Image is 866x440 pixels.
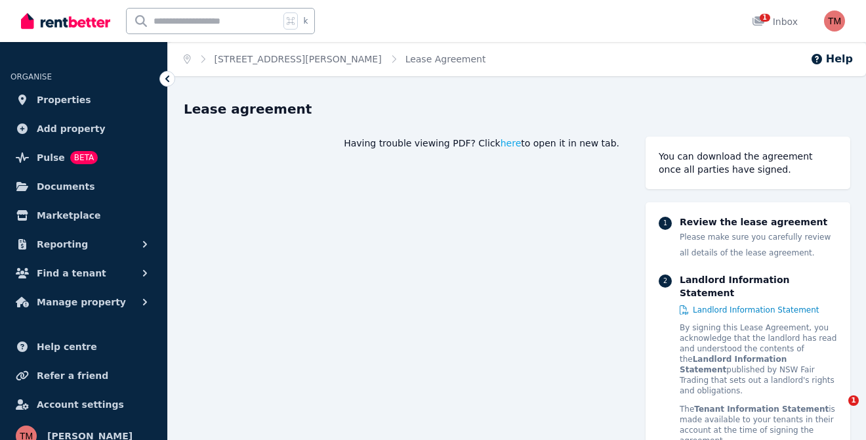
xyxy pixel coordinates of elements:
[659,217,672,230] div: 1
[680,322,837,396] p: By signing this Lease Agreement, you acknowledge that the landlord has read and understood the co...
[694,405,829,414] strong: Tenant Information Statement
[37,368,108,384] span: Refer a friend
[848,395,859,406] span: 1
[10,173,157,200] a: Documents
[37,92,91,108] span: Properties
[10,144,157,171] a: PulseBETA
[821,395,853,427] iframe: Intercom live chat
[21,11,110,31] img: RentBetter
[10,202,157,229] a: Marketplace
[10,87,157,113] a: Properties
[659,150,837,176] div: You can download the agreement once all parties have signed.
[37,150,65,165] span: Pulse
[501,137,522,150] span: here
[680,305,819,315] a: Landlord Information Statement
[680,355,787,374] strong: Landlord Information Statement
[37,208,100,223] span: Marketplace
[680,232,831,257] span: Please make sure you carefully review all details of the lease agreement.
[215,54,382,64] a: [STREET_ADDRESS][PERSON_NAME]
[168,42,501,76] nav: Breadcrumb
[10,334,157,360] a: Help centre
[810,51,853,67] button: Help
[37,397,124,412] span: Account settings
[37,236,88,252] span: Reporting
[659,275,672,288] div: 2
[10,231,157,257] button: Reporting
[680,215,837,229] p: Review the lease agreement
[824,11,845,32] img: Tony Mansfield
[10,260,157,286] button: Find a tenant
[752,15,798,28] div: Inbox
[303,16,308,26] span: k
[680,273,837,299] p: Landlord Information Statement
[10,391,157,418] a: Account settings
[184,100,850,118] h1: Lease agreement
[760,14,770,22] span: 1
[37,265,106,281] span: Find a tenant
[693,305,819,315] span: Landlord Information Statement
[405,53,486,66] span: Lease Agreement
[10,363,157,389] a: Refer a friend
[184,137,619,150] div: Having trouble viewing PDF? Click to open it in new tab.
[37,121,106,137] span: Add property
[10,116,157,142] a: Add property
[10,289,157,315] button: Manage property
[37,294,126,310] span: Manage property
[70,151,98,164] span: BETA
[37,339,97,355] span: Help centre
[10,72,52,81] span: ORGANISE
[37,179,95,194] span: Documents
